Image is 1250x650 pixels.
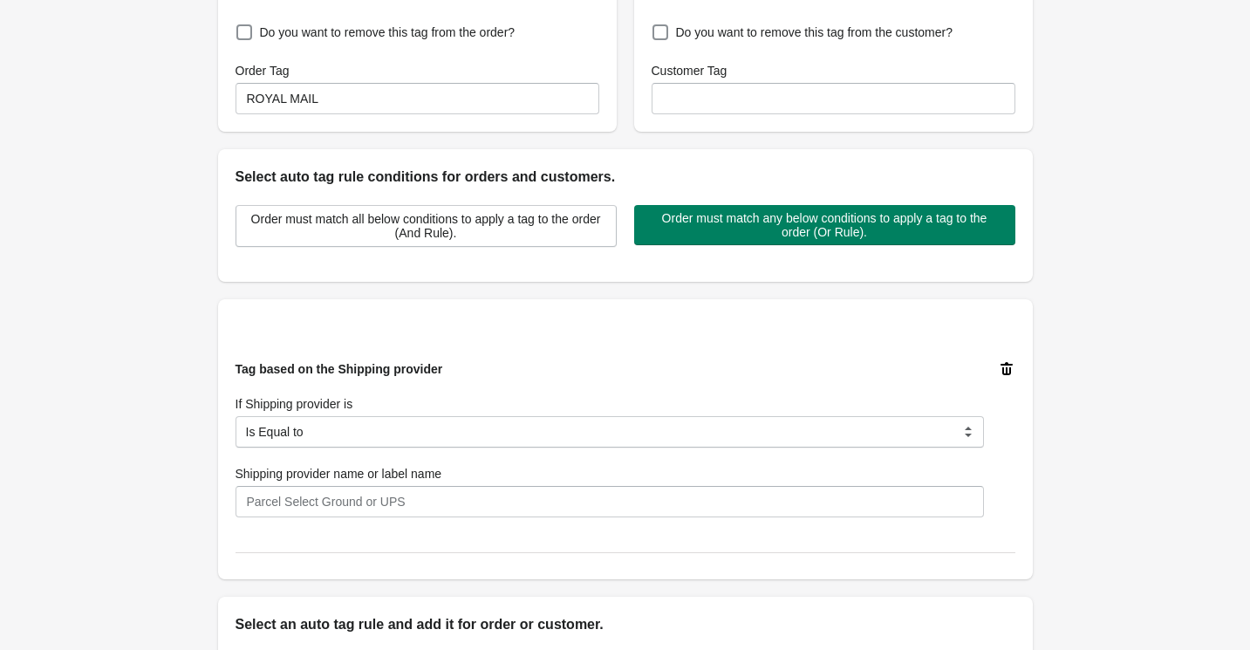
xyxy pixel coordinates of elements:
[634,205,1015,245] button: Order must match any below conditions to apply a tag to the order (Or Rule).
[236,167,1015,188] h2: Select auto tag rule conditions for orders and customers.
[236,465,442,482] label: Shipping provider name or label name
[250,212,602,240] span: Order must match all below conditions to apply a tag to the order (And Rule).
[652,62,727,79] label: Customer Tag
[236,205,617,247] button: Order must match all below conditions to apply a tag to the order (And Rule).
[676,24,953,41] span: Do you want to remove this tag from the customer?
[236,614,1015,635] h2: Select an auto tag rule and add it for order or customer.
[648,211,1001,239] span: Order must match any below conditions to apply a tag to the order (Or Rule).
[236,486,984,517] input: Parcel Select Ground or UPS
[236,62,290,79] label: Order Tag
[236,395,353,413] label: If Shipping provider is
[260,24,516,41] span: Do you want to remove this tag from the order?
[236,362,443,376] span: Tag based on the Shipping provider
